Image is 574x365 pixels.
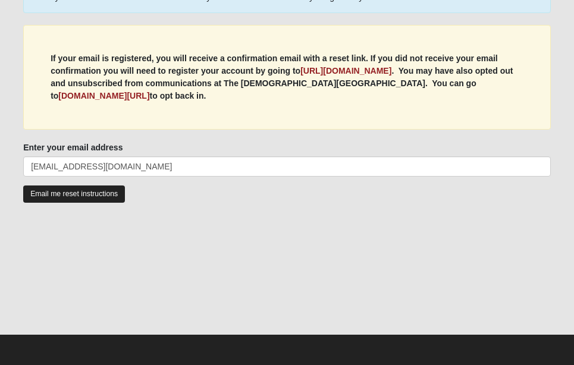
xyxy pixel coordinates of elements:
[300,66,391,75] a: [URL][DOMAIN_NAME]
[51,52,523,102] p: If your email is registered, you will receive a confirmation email with a reset link. If you did ...
[23,185,125,203] input: Email me reset instructions
[23,141,123,153] label: Enter your email address
[58,91,149,100] a: [DOMAIN_NAME][URL]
